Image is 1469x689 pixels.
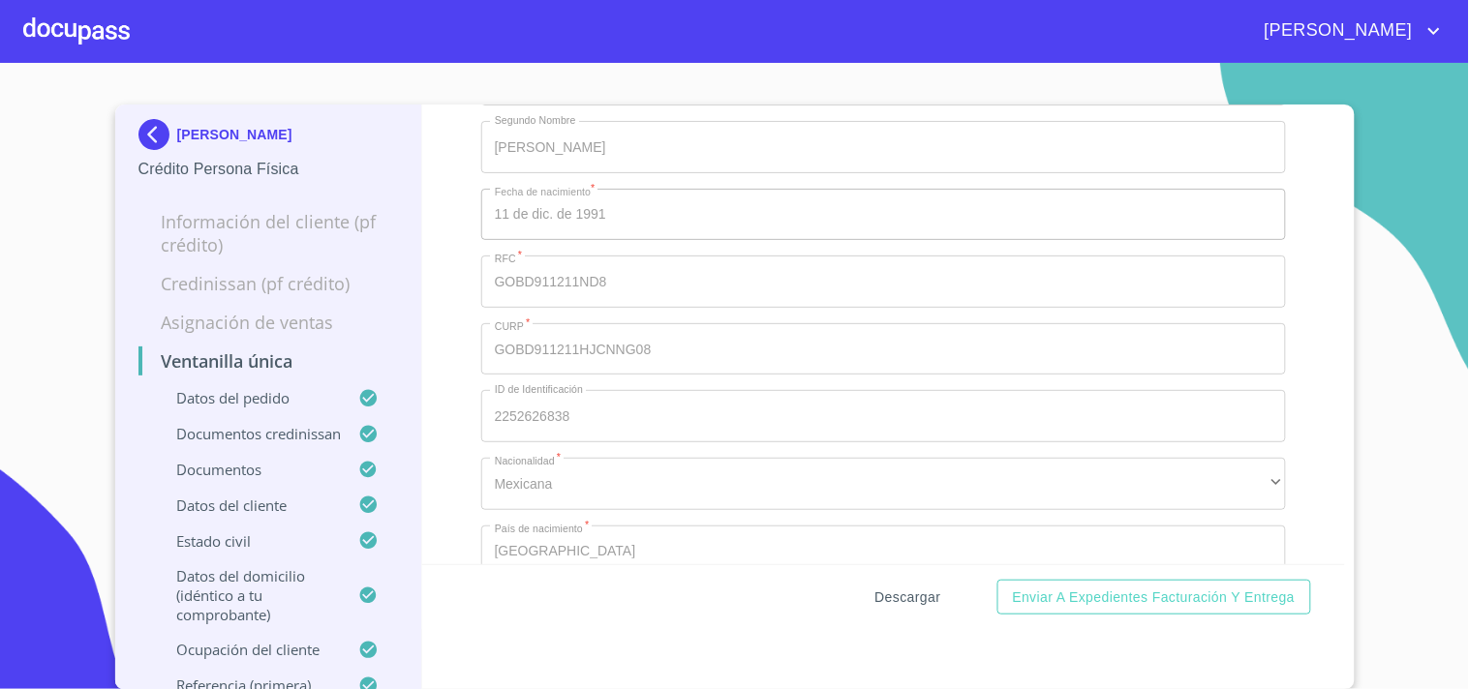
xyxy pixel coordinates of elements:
p: Estado civil [138,531,359,551]
p: [PERSON_NAME] [177,127,292,142]
span: Descargar [875,585,941,610]
p: Credinissan (PF crédito) [138,272,399,295]
p: Datos del pedido [138,388,359,407]
p: Ocupación del Cliente [138,640,359,659]
img: Docupass spot blue [138,119,177,150]
button: Descargar [868,580,949,615]
p: Documentos [138,460,359,479]
p: Ventanilla única [138,349,399,373]
p: Información del cliente (PF crédito) [138,210,399,256]
span: [PERSON_NAME] [1250,15,1423,46]
p: Crédito Persona Física [138,158,399,181]
p: Datos del cliente [138,495,359,515]
p: Asignación de Ventas [138,311,399,334]
div: Mexicana [481,458,1286,510]
p: Documentos CrediNissan [138,424,359,443]
button: Enviar a Expedientes Facturación y Entrega [997,580,1311,615]
button: account of current user [1250,15,1446,46]
span: Enviar a Expedientes Facturación y Entrega [1013,585,1296,610]
div: [PERSON_NAME] [138,119,399,158]
p: Datos del domicilio (idéntico a tu comprobante) [138,566,359,624]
